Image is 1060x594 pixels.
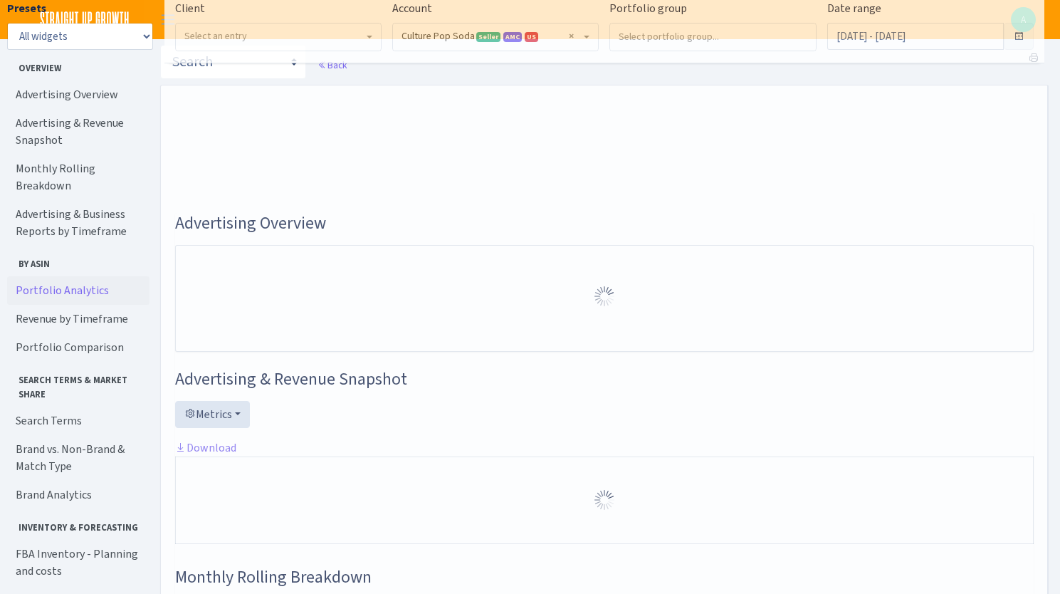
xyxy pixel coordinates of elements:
[1011,7,1036,32] img: Andrew
[7,109,149,155] a: Advertising & Revenue Snapshot
[593,489,616,511] img: Preloader
[8,368,149,400] span: Search Terms & Market Share
[7,333,149,362] a: Portfolio Comparison
[175,369,1034,390] h3: Widget #2
[393,24,598,51] span: Culture Pop Soda <span class="badge badge-success">Seller</span><span class="badge badge-primary"...
[402,29,581,43] span: Culture Pop Soda <span class="badge badge-success">Seller</span><span class="badge badge-primary"...
[7,435,149,481] a: Brand vs. Non-Brand & Match Type
[8,56,149,75] span: Overview
[610,24,816,49] input: Select portfolio group...
[7,407,149,435] a: Search Terms
[7,305,149,333] a: Revenue by Timeframe
[7,155,149,200] a: Monthly Rolling Breakdown
[318,58,347,71] a: Back
[1011,7,1036,32] a: A
[8,515,149,534] span: Inventory & Forecasting
[175,440,236,455] a: Download
[175,401,250,428] button: Metrics
[503,32,522,42] span: Amazon Marketing Cloud
[476,32,500,42] span: Seller
[525,32,538,42] span: US
[7,481,149,509] a: Brand Analytics
[175,567,1034,588] h3: Widget #38
[175,213,1034,234] h3: Widget #1
[7,80,149,109] a: Advertising Overview
[8,251,149,271] span: By ASIN
[7,540,149,585] a: FBA Inventory - Planning and costs
[569,29,574,43] span: Remove all items
[593,285,616,308] img: Preloader
[7,276,149,305] a: Portfolio Analytics
[7,200,149,246] a: Advertising & Business Reports by Timeframe
[184,29,247,43] span: Select an entry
